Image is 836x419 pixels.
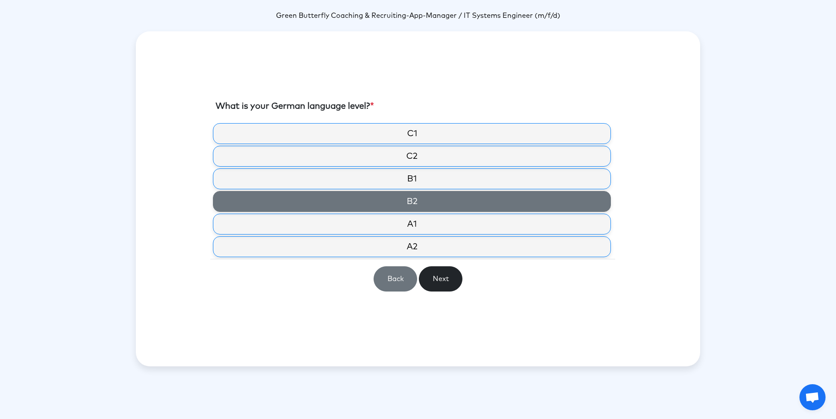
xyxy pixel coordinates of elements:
label: A1 [213,214,611,235]
span: Green Butterfly Coaching & Recruiting [276,12,406,19]
label: B1 [213,168,611,189]
span: App-Manager / IT Systems Engineer (m/f/d) [409,12,560,19]
p: - [136,10,700,21]
button: Next [419,266,462,292]
label: B2 [213,191,611,212]
label: What is your German language level? [216,100,374,113]
label: C1 [213,123,611,144]
label: A2 [213,236,611,257]
button: Back [374,266,417,292]
a: Open chat [799,384,826,410]
label: C2 [213,146,611,167]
